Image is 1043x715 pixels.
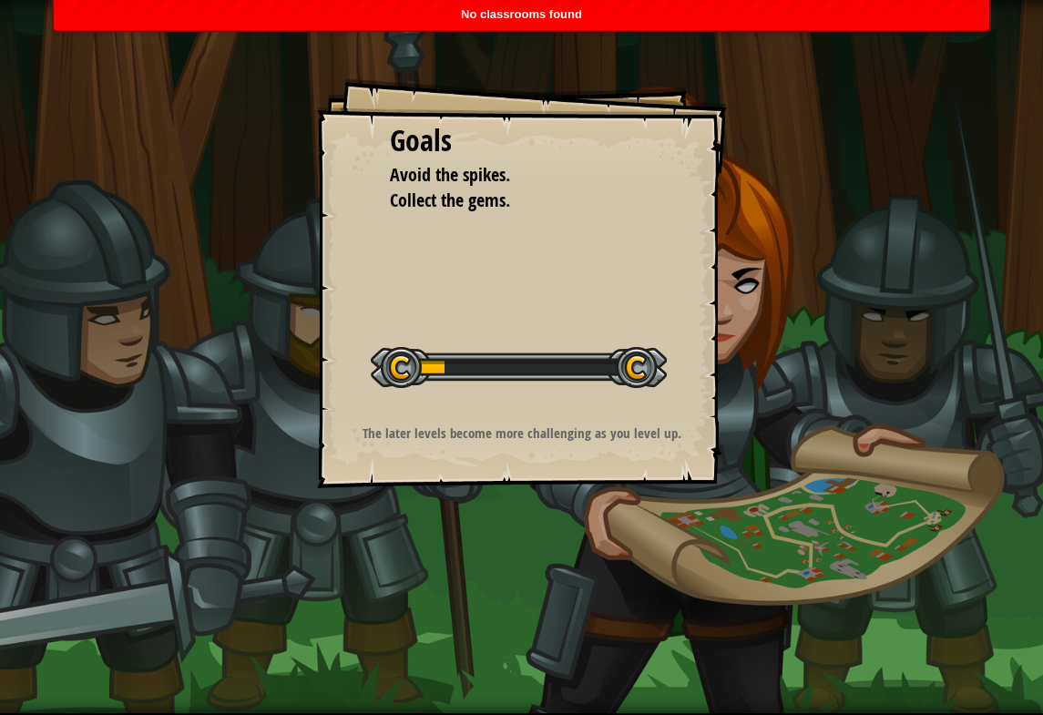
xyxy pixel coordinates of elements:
[390,162,510,187] span: Avoid the spikes.
[461,7,582,21] span: No classrooms found
[390,120,654,162] div: Goals
[367,188,649,214] li: Collect the gems.
[340,424,705,443] p: The later levels become more challenging as you level up.
[367,162,649,189] li: Avoid the spikes.
[390,188,510,212] span: Collect the gems.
